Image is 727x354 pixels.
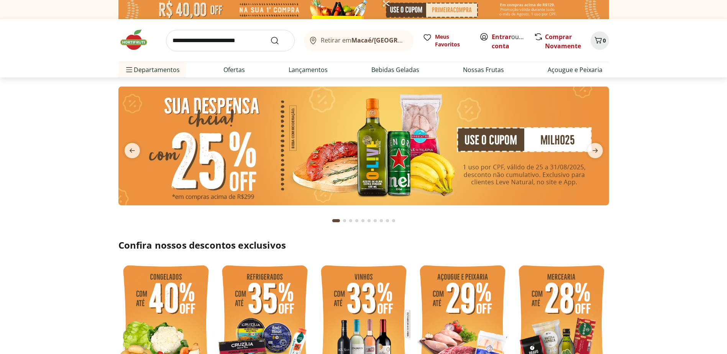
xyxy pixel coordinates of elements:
[371,65,419,74] a: Bebidas Geladas
[348,211,354,230] button: Go to page 3 from fs-carousel
[304,30,414,51] button: Retirar emMacaé/[GEOGRAPHIC_DATA]
[603,37,606,44] span: 0
[289,65,328,74] a: Lançamentos
[591,31,609,50] button: Carrinho
[435,33,470,48] span: Meus Favoritos
[125,61,134,79] button: Menu
[463,65,504,74] a: Nossas Frutas
[366,211,372,230] button: Go to page 6 from fs-carousel
[118,143,146,158] button: previous
[548,65,602,74] a: Açougue e Peixaria
[354,211,360,230] button: Go to page 4 from fs-carousel
[270,36,289,45] button: Submit Search
[118,239,609,251] h2: Confira nossos descontos exclusivos
[118,87,609,205] img: cupom
[492,33,511,41] a: Entrar
[391,211,397,230] button: Go to page 10 from fs-carousel
[351,36,437,44] b: Macaé/[GEOGRAPHIC_DATA]
[378,211,384,230] button: Go to page 8 from fs-carousel
[125,61,180,79] span: Departamentos
[166,30,295,51] input: search
[492,32,526,51] span: ou
[341,211,348,230] button: Go to page 2 from fs-carousel
[545,33,581,50] a: Comprar Novamente
[118,28,157,51] img: Hortifruti
[581,143,609,158] button: next
[360,211,366,230] button: Go to page 5 from fs-carousel
[372,211,378,230] button: Go to page 7 from fs-carousel
[492,33,534,50] a: Criar conta
[423,33,470,48] a: Meus Favoritos
[384,211,391,230] button: Go to page 9 from fs-carousel
[331,211,341,230] button: Current page from fs-carousel
[223,65,245,74] a: Ofertas
[321,37,405,44] span: Retirar em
